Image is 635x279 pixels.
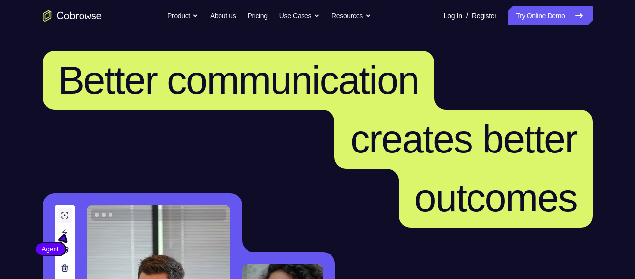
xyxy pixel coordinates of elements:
a: Go to the home page [43,10,102,22]
a: Pricing [248,6,267,25]
a: Try Online Demo [508,6,592,25]
span: outcomes [414,176,577,220]
span: creates better [350,117,577,161]
button: Use Cases [279,6,320,25]
span: / [466,10,468,22]
a: Log In [444,6,462,25]
span: Agent [36,244,65,254]
button: Resources [331,6,371,25]
span: Better communication [58,58,419,102]
a: Register [472,6,496,25]
button: Product [167,6,198,25]
a: About us [210,6,236,25]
